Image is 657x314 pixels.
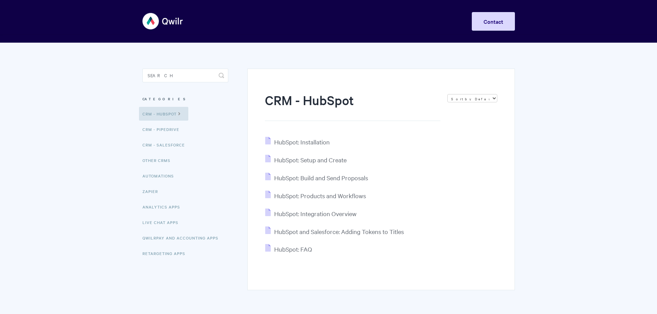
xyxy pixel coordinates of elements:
span: HubSpot: Products and Workflows [274,192,366,200]
span: HubSpot and Salesforce: Adding Tokens to Titles [274,227,404,235]
a: Automations [142,169,179,183]
input: Search [142,69,228,82]
span: HubSpot: Installation [274,138,330,146]
select: Page reloads on selection [447,94,497,102]
img: Qwilr Help Center [142,8,183,34]
span: HubSpot: Build and Send Proposals [274,174,368,182]
a: CRM - Pipedrive [142,122,185,136]
h1: CRM - HubSpot [265,91,440,121]
a: HubSpot: FAQ [265,245,312,253]
a: Analytics Apps [142,200,185,214]
span: HubSpot: Setup and Create [274,156,347,164]
a: CRM - Salesforce [142,138,190,152]
span: HubSpot: FAQ [274,245,312,253]
a: Contact [472,12,515,31]
a: HubSpot: Setup and Create [265,156,347,164]
a: Other CRMs [142,153,176,167]
a: HubSpot: Integration Overview [265,210,357,217]
a: Retargeting Apps [142,246,190,260]
a: CRM - HubSpot [139,107,188,121]
a: HubSpot: Build and Send Proposals [265,174,368,182]
a: QwilrPay and Accounting Apps [142,231,223,245]
a: Live Chat Apps [142,215,183,229]
a: HubSpot and Salesforce: Adding Tokens to Titles [265,227,404,235]
h3: Categories [142,93,228,105]
a: Zapier [142,184,163,198]
span: HubSpot: Integration Overview [274,210,357,217]
a: HubSpot: Installation [265,138,330,146]
a: HubSpot: Products and Workflows [265,192,366,200]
